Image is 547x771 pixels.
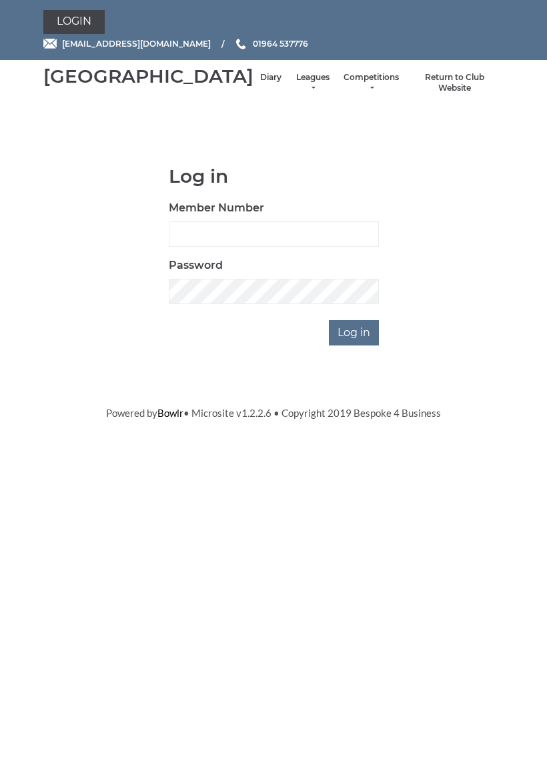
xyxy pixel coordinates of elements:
h1: Log in [169,166,379,187]
a: Email [EMAIL_ADDRESS][DOMAIN_NAME] [43,37,211,50]
label: Password [169,257,223,273]
span: Powered by • Microsite v1.2.2.6 • Copyright 2019 Bespoke 4 Business [106,407,441,419]
span: [EMAIL_ADDRESS][DOMAIN_NAME] [62,39,211,49]
span: 01964 537776 [253,39,308,49]
label: Member Number [169,200,264,216]
a: Competitions [344,72,399,94]
a: Return to Club Website [412,72,497,94]
img: Phone us [236,39,245,49]
div: [GEOGRAPHIC_DATA] [43,66,253,87]
img: Email [43,39,57,49]
a: Leagues [295,72,330,94]
a: Phone us 01964 537776 [234,37,308,50]
input: Log in [329,320,379,345]
a: Bowlr [157,407,183,419]
a: Diary [260,72,282,83]
a: Login [43,10,105,34]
